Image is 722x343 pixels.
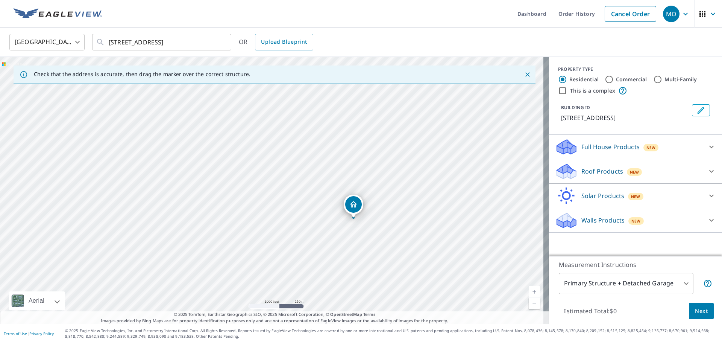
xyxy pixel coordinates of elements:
p: Walls Products [581,216,625,225]
div: PROPERTY TYPE [558,66,713,73]
div: Aerial [26,291,47,310]
label: Residential [569,76,599,83]
span: © 2025 TomTom, Earthstar Geographics SIO, © 2025 Microsoft Corporation, © [174,311,376,318]
div: Full House ProductsNew [555,138,716,156]
div: Roof ProductsNew [555,162,716,180]
button: Edit building 1 [692,104,710,116]
a: OpenStreetMap [330,311,362,317]
p: Solar Products [581,191,624,200]
button: Next [689,303,714,320]
div: Aerial [9,291,65,310]
p: Check that the address is accurate, then drag the marker over the correct structure. [34,71,250,78]
label: This is a complex [570,87,615,95]
button: Close [523,70,532,79]
p: Full House Products [581,142,640,151]
a: Privacy Policy [29,331,54,336]
span: Your report will include the primary structure and a detached garage if one exists. [703,279,712,288]
p: Roof Products [581,167,623,176]
p: BUILDING ID [561,104,590,111]
span: New [630,169,639,175]
div: Solar ProductsNew [555,187,716,205]
div: Walls ProductsNew [555,211,716,229]
span: Next [695,306,708,316]
input: Search by address or latitude-longitude [109,32,216,53]
p: Estimated Total: $0 [557,303,623,319]
div: MO [663,6,680,22]
label: Multi-Family [664,76,697,83]
p: | [4,331,54,336]
div: Dropped pin, building 1, Residential property, 1830 E Shepherd Ave Fresno, CA 93720 [344,195,363,218]
p: © 2025 Eagle View Technologies, Inc. and Pictometry International Corp. All Rights Reserved. Repo... [65,328,718,339]
span: Upload Blueprint [261,37,307,47]
div: [GEOGRAPHIC_DATA] [9,32,85,53]
a: Current Level 15, Zoom In [529,286,540,297]
a: Upload Blueprint [255,34,313,50]
img: EV Logo [14,8,102,20]
p: [STREET_ADDRESS] [561,113,689,122]
a: Cancel Order [605,6,656,22]
a: Current Level 15, Zoom Out [529,297,540,309]
a: Terms of Use [4,331,27,336]
span: New [631,194,640,200]
a: Terms [363,311,376,317]
div: OR [239,34,313,50]
p: Measurement Instructions [559,260,712,269]
div: Primary Structure + Detached Garage [559,273,693,294]
label: Commercial [616,76,647,83]
span: New [631,218,641,224]
span: New [646,145,656,151]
